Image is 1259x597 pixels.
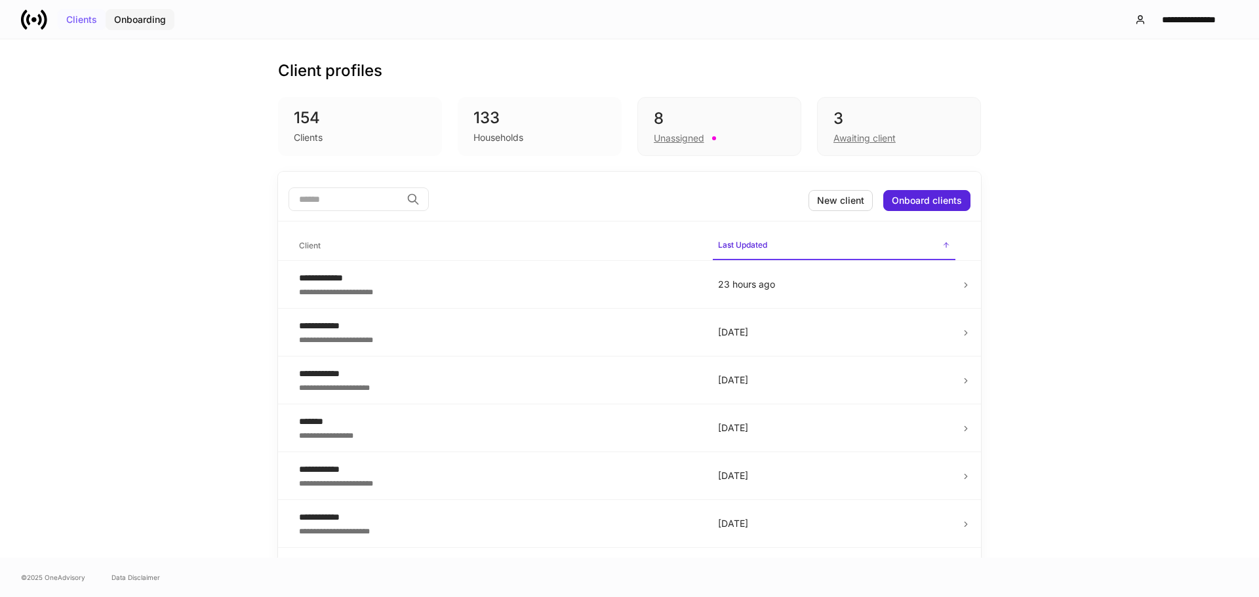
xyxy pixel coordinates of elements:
[58,9,106,30] button: Clients
[294,233,702,260] span: Client
[718,469,950,482] p: [DATE]
[833,108,965,129] div: 3
[817,196,864,205] div: New client
[718,278,950,291] p: 23 hours ago
[294,107,426,128] div: 154
[883,190,970,211] button: Onboard clients
[718,326,950,339] p: [DATE]
[473,131,523,144] div: Households
[111,572,160,583] a: Data Disclaimer
[299,239,321,252] h6: Client
[66,15,97,24] div: Clients
[294,131,323,144] div: Clients
[713,232,955,260] span: Last Updated
[892,196,962,205] div: Onboard clients
[106,9,174,30] button: Onboarding
[718,421,950,434] p: [DATE]
[278,60,382,81] h3: Client profiles
[21,572,85,583] span: © 2025 OneAdvisory
[718,239,767,251] h6: Last Updated
[114,15,166,24] div: Onboarding
[654,132,704,145] div: Unassigned
[473,107,606,128] div: 133
[637,97,801,156] div: 8Unassigned
[718,517,950,530] p: [DATE]
[809,190,873,211] button: New client
[833,132,896,145] div: Awaiting client
[654,108,785,129] div: 8
[817,97,981,156] div: 3Awaiting client
[718,374,950,387] p: [DATE]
